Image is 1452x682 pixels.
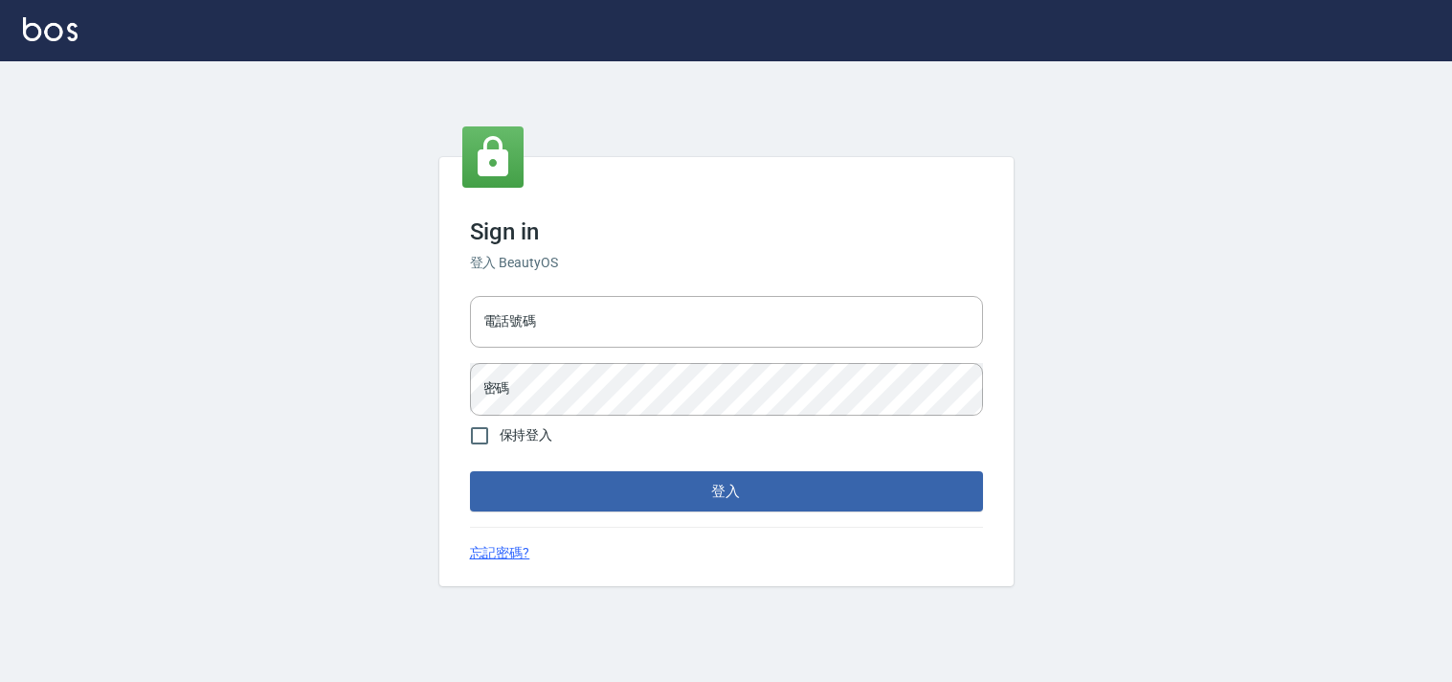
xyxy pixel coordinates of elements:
button: 登入 [470,471,983,511]
h3: Sign in [470,218,983,245]
a: 忘記密碼? [470,543,530,563]
img: Logo [23,17,78,41]
span: 保持登入 [500,425,553,445]
h6: 登入 BeautyOS [470,253,983,273]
